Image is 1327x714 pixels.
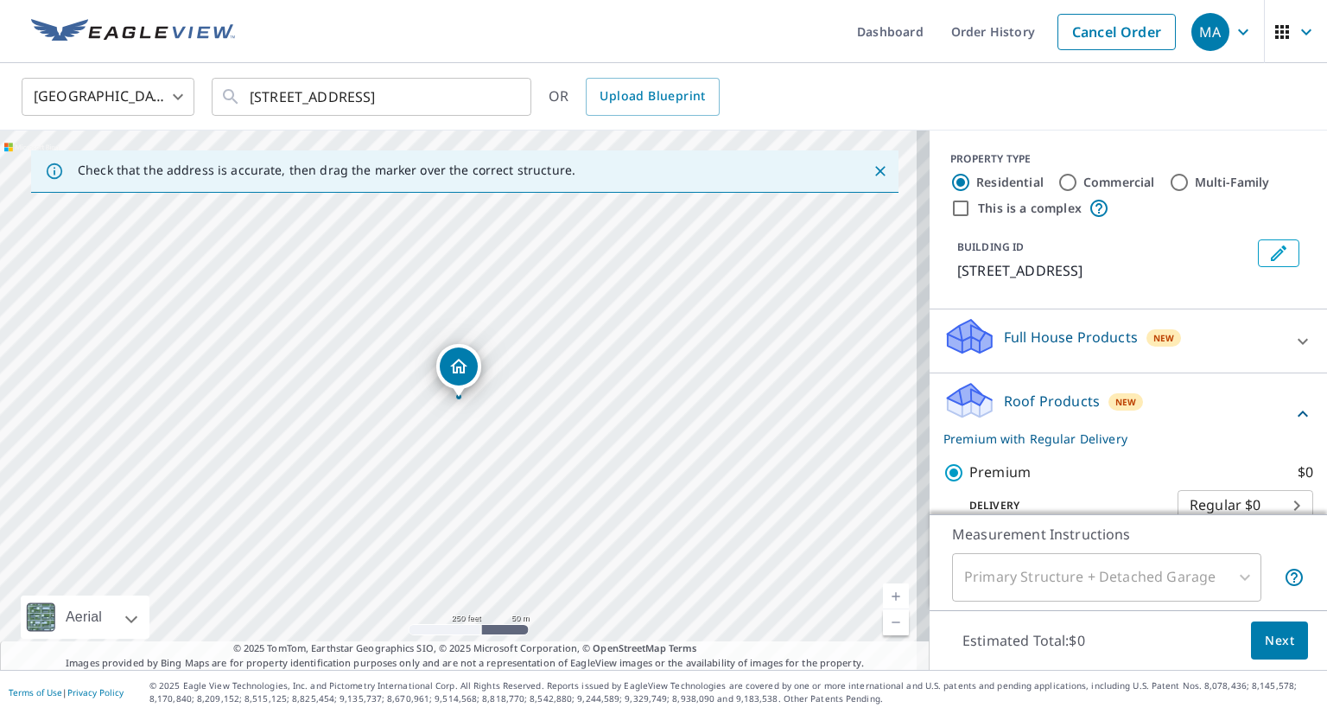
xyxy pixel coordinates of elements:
[31,19,235,45] img: EV Logo
[978,200,1082,217] label: This is a complex
[1195,174,1270,191] label: Multi-Family
[1153,331,1175,345] span: New
[1004,327,1138,347] p: Full House Products
[952,524,1305,545] p: Measurement Instructions
[957,260,1251,281] p: [STREET_ADDRESS]
[549,78,720,116] div: OR
[1057,14,1176,50] a: Cancel Order
[9,687,124,698] p: |
[976,174,1044,191] label: Residential
[1251,622,1308,660] button: Next
[233,641,697,656] span: © 2025 TomTom, Earthstar Geographics SIO, © 2025 Microsoft Corporation, ©
[250,73,496,121] input: Search by address or latitude-longitude
[78,163,575,178] p: Check that the address is accurate, then drag the marker over the correct structure.
[943,498,1178,513] p: Delivery
[943,380,1313,448] div: Roof ProductsNewPremium with Regular Delivery
[949,622,1099,660] p: Estimated Total: $0
[600,86,705,107] span: Upload Blueprint
[22,73,194,121] div: [GEOGRAPHIC_DATA]
[67,686,124,698] a: Privacy Policy
[957,239,1024,254] p: BUILDING ID
[1004,391,1100,411] p: Roof Products
[669,641,697,654] a: Terms
[9,686,62,698] a: Terms of Use
[883,583,909,609] a: Current Level 17, Zoom In
[1191,13,1229,51] div: MA
[436,344,481,398] div: Dropped pin, building 1, Residential property, 731 Daft Rd Middle River, MD 21220
[586,78,719,116] a: Upload Blueprint
[1265,630,1294,652] span: Next
[1083,174,1155,191] label: Commercial
[1115,395,1137,409] span: New
[21,596,149,639] div: Aerial
[1178,481,1313,530] div: Regular $0
[943,316,1313,366] div: Full House ProductsNew
[149,679,1318,705] p: © 2025 Eagle View Technologies, Inc. and Pictometry International Corp. All Rights Reserved. Repo...
[1258,239,1299,267] button: Edit building 1
[943,430,1292,448] p: Premium with Regular Delivery
[593,641,665,654] a: OpenStreetMap
[1284,567,1305,588] span: Your report will include the primary structure and a detached garage if one exists.
[1298,462,1313,483] p: $0
[969,462,1031,483] p: Premium
[883,609,909,635] a: Current Level 17, Zoom Out
[952,553,1261,602] div: Primary Structure + Detached Garage
[950,151,1306,167] div: PROPERTY TYPE
[869,160,892,182] button: Close
[60,596,107,639] div: Aerial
